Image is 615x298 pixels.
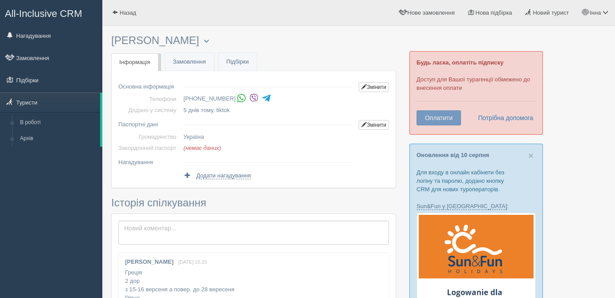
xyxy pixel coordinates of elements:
[417,202,536,210] p: :
[417,110,461,125] button: Оплатити
[417,152,489,158] a: Оновлення від 10 серпня
[111,35,396,47] h3: [PERSON_NAME]
[417,59,503,66] b: Будь ласка, оплатіть підписку
[118,142,180,153] td: Закордонний паспорт
[118,105,180,116] td: Додано у систему
[118,131,180,142] td: Громадянство
[165,53,214,71] a: Замовлення
[237,93,246,103] img: whatsapp-colored.svg
[409,51,543,135] div: Доступ для Вашої турагенції обмежено до внесення оплати
[111,53,158,72] a: Інформація
[118,78,180,93] td: Основна інформація
[183,171,251,180] a: Додати нагадування
[359,82,389,92] a: Змінити
[118,93,180,105] td: Телефони
[590,9,601,16] span: Інна
[118,116,180,131] td: Паспортні дані
[5,8,82,19] span: All-Inclusive CRM
[475,9,512,16] span: Нова підбірка
[16,115,100,131] a: В роботі
[528,151,534,160] button: Close
[180,105,355,116] td: , tiktok
[178,259,207,265] span: [DATE] 15:25
[417,203,507,210] a: Sun&Fun у [GEOGRAPHIC_DATA]
[16,131,100,147] a: Архів
[118,153,180,168] td: Нагадування
[407,9,454,16] span: Нове замовлення
[0,0,102,25] a: All-Inclusive CRM
[528,150,534,161] span: ×
[262,93,271,103] img: telegram-colored-4375108.svg
[119,59,150,65] span: Інформація
[180,131,355,142] td: Україна
[183,145,221,151] span: (немає даних)
[533,9,569,16] span: Новий турист
[196,172,251,179] span: Додати нагадування
[183,107,213,113] span: 5 днів тому
[111,197,396,209] h3: Історія спілкування
[359,120,389,130] a: Змінити
[472,110,534,125] a: Потрібна допомога
[183,93,355,105] li: [PHONE_NUMBER]
[218,53,257,71] a: Підбірки
[125,258,174,265] b: [PERSON_NAME]
[417,168,536,193] p: Для входу в онлайн кабінети без логіну та паролю, додано кнопку CRM для нових туроператорів.
[120,9,136,16] span: Назад
[249,93,259,103] img: viber-colored.svg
